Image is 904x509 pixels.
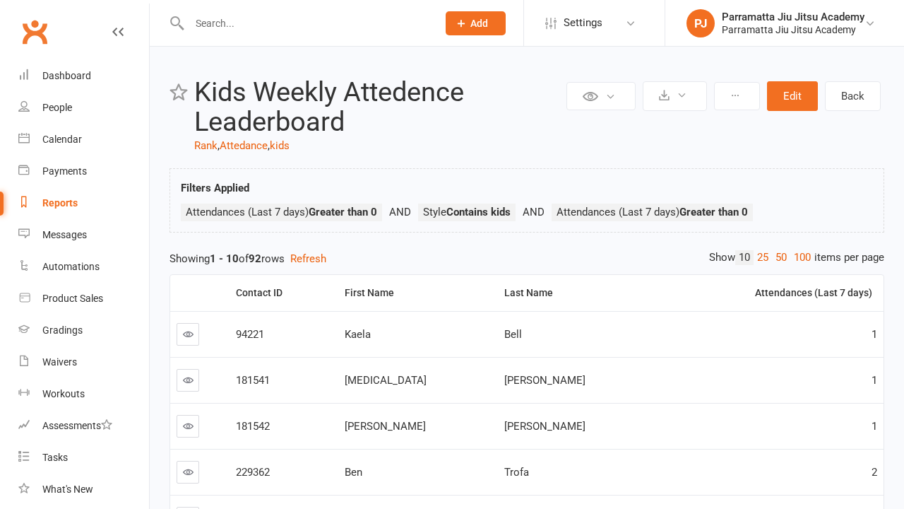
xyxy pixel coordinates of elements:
a: Payments [18,156,149,187]
a: Waivers [18,346,149,378]
strong: 92 [249,252,261,265]
span: Bell [504,328,522,341]
strong: Contains kids [446,206,511,218]
button: Refresh [290,250,326,267]
div: Waivers [42,356,77,368]
a: Calendar [18,124,149,156]
span: 94221 [236,328,264,341]
div: Tasks [42,452,68,463]
span: , [218,139,220,152]
div: Dashboard [42,70,91,81]
div: Parramatta Jiu Jitsu Academy [722,11,864,23]
strong: Greater than 0 [679,206,748,218]
div: Gradings [42,324,83,336]
a: Workouts [18,378,149,410]
a: Clubworx [17,14,52,49]
span: Settings [564,7,602,39]
div: Assessments [42,420,112,431]
span: Style [423,206,511,218]
div: Automations [42,261,100,272]
a: Back [825,81,881,111]
span: Attendances (Last 7 days) [557,206,748,218]
a: What's New [18,474,149,505]
a: kids [270,139,290,152]
div: People [42,102,72,113]
div: Messages [42,229,87,240]
div: Workouts [42,388,85,399]
div: Contact ID [236,288,326,298]
div: Reports [42,197,78,209]
a: Automations [18,251,149,283]
a: 50 [772,250,790,265]
a: Reports [18,187,149,219]
span: [MEDICAL_DATA] [345,374,427,387]
a: Attedance [220,139,268,152]
span: 181541 [236,374,270,387]
input: Search... [185,13,427,33]
a: Assessments [18,410,149,442]
div: PJ [686,9,715,37]
a: Rank [194,139,218,152]
span: [PERSON_NAME] [504,374,585,387]
strong: 1 - 10 [210,252,239,265]
span: Kaela [345,328,371,341]
a: Product Sales [18,283,149,315]
a: 100 [790,250,814,265]
span: 181542 [236,420,270,433]
div: Attendances (Last 7 days) [662,288,872,298]
span: 1 [872,420,877,433]
span: Add [470,18,488,29]
div: What's New [42,484,93,495]
a: Gradings [18,315,149,346]
span: Trofa [504,466,529,479]
h2: Kids Weekly Attedence Leaderboard [194,78,563,137]
strong: Greater than 0 [309,206,377,218]
span: 1 [872,328,877,341]
span: Attendances (Last 7 days) [186,206,377,218]
a: People [18,92,149,124]
span: 229362 [236,466,270,479]
div: Showing of rows [169,250,884,267]
div: Last Name [504,288,645,298]
div: First Name [345,288,487,298]
span: [PERSON_NAME] [345,420,426,433]
span: Ben [345,466,362,479]
div: Show items per page [709,250,884,265]
a: 10 [735,250,754,265]
span: 2 [872,466,877,479]
a: Messages [18,219,149,251]
div: Parramatta Jiu Jitsu Academy [722,23,864,36]
a: 25 [754,250,772,265]
span: [PERSON_NAME] [504,420,585,433]
button: Edit [767,81,818,111]
div: Calendar [42,134,82,145]
span: , [268,139,270,152]
a: Dashboard [18,60,149,92]
strong: Filters Applied [181,182,249,194]
div: Product Sales [42,293,103,304]
div: Payments [42,165,87,177]
button: Add [446,11,506,35]
a: Tasks [18,442,149,474]
span: 1 [872,374,877,387]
